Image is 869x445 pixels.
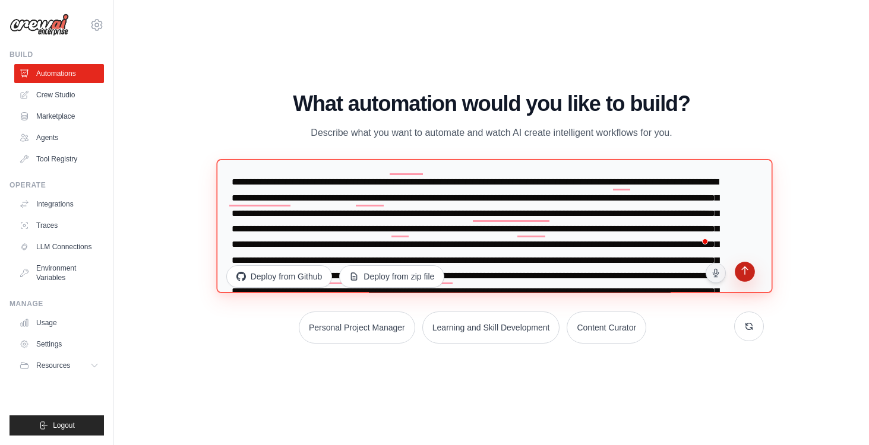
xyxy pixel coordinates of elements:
[216,159,772,293] textarea: To enrich screen reader interactions, please activate Accessibility in Grammarly extension settings
[10,180,104,190] div: Operate
[14,356,104,375] button: Resources
[14,259,104,287] a: Environment Variables
[810,388,869,445] iframe: Chat Widget
[14,64,104,83] a: Automations
[14,128,104,147] a: Agents
[14,107,104,126] a: Marketplace
[53,421,75,430] span: Logout
[10,299,104,309] div: Manage
[14,335,104,354] a: Settings
[10,50,104,59] div: Build
[14,85,104,104] a: Crew Studio
[339,265,444,288] button: Deploy from zip file
[14,237,104,256] a: LLM Connections
[10,415,104,436] button: Logout
[219,92,764,116] h1: What automation would you like to build?
[292,125,691,141] p: Describe what you want to automate and watch AI create intelligent workflows for you.
[14,216,104,235] a: Traces
[14,313,104,332] a: Usage
[14,150,104,169] a: Tool Registry
[14,195,104,214] a: Integrations
[226,265,333,288] button: Deploy from Github
[10,14,69,36] img: Logo
[36,361,70,370] span: Resources
[299,311,415,344] button: Personal Project Manager
[422,311,560,344] button: Learning and Skill Development
[567,311,646,344] button: Content Curator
